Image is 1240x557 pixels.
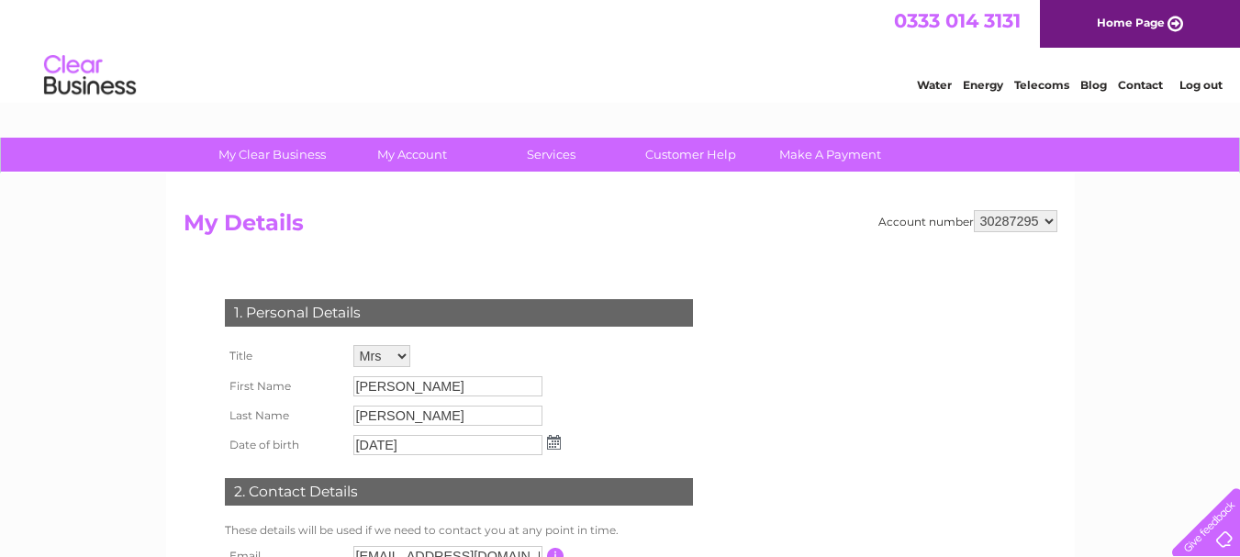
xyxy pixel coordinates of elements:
a: Customer Help [615,138,766,172]
a: 0333 014 3131 [894,9,1021,32]
a: Contact [1118,78,1163,92]
a: Water [917,78,952,92]
th: Last Name [220,401,349,430]
a: Log out [1179,78,1223,92]
th: Date of birth [220,430,349,460]
div: Account number [878,210,1057,232]
div: Clear Business is a trading name of Verastar Limited (registered in [GEOGRAPHIC_DATA] No. 3667643... [187,10,1055,89]
a: Telecoms [1014,78,1069,92]
a: My Account [336,138,487,172]
img: ... [547,435,561,450]
td: These details will be used if we need to contact you at any point in time. [220,519,698,541]
h2: My Details [184,210,1057,245]
a: Make A Payment [754,138,906,172]
th: Title [220,340,349,372]
a: Services [475,138,627,172]
a: My Clear Business [196,138,348,172]
div: 1. Personal Details [225,299,693,327]
th: First Name [220,372,349,401]
a: Energy [963,78,1003,92]
div: 2. Contact Details [225,478,693,506]
a: Blog [1080,78,1107,92]
img: logo.png [43,48,137,104]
